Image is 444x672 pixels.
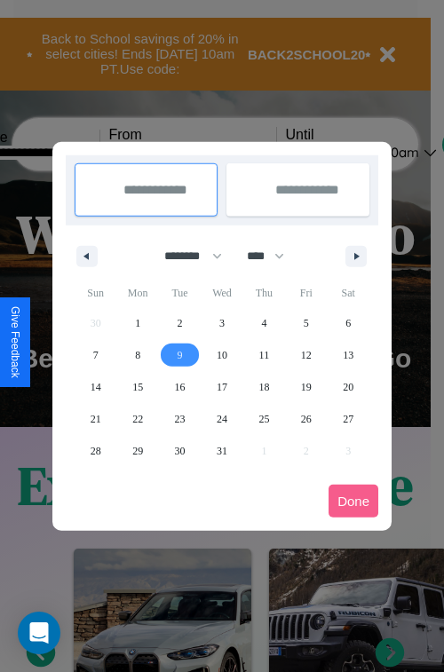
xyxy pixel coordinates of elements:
button: 31 [201,435,242,467]
button: 22 [116,403,158,435]
span: 9 [178,339,183,371]
button: 26 [285,403,327,435]
span: Wed [201,279,242,307]
span: 31 [217,435,227,467]
button: Done [329,485,378,518]
button: 14 [75,371,116,403]
button: 15 [116,371,158,403]
span: 25 [258,403,269,435]
button: 7 [75,339,116,371]
button: 1 [116,307,158,339]
span: 16 [175,371,186,403]
button: 5 [285,307,327,339]
span: 10 [217,339,227,371]
button: 29 [116,435,158,467]
span: 18 [258,371,269,403]
span: 26 [301,403,312,435]
span: Thu [243,279,285,307]
button: 9 [159,339,201,371]
div: Give Feedback [9,306,21,378]
button: 13 [328,339,369,371]
button: 23 [159,403,201,435]
span: 17 [217,371,227,403]
button: 21 [75,403,116,435]
button: 16 [159,371,201,403]
span: 27 [343,403,353,435]
button: 25 [243,403,285,435]
button: 4 [243,307,285,339]
span: 15 [132,371,143,403]
span: 5 [304,307,309,339]
span: 29 [132,435,143,467]
span: Mon [116,279,158,307]
span: 20 [343,371,353,403]
span: 8 [135,339,140,371]
button: 6 [328,307,369,339]
span: 4 [261,307,266,339]
button: 17 [201,371,242,403]
button: 19 [285,371,327,403]
span: 11 [259,339,270,371]
div: Open Intercom Messenger [18,612,60,654]
span: 2 [178,307,183,339]
span: Sun [75,279,116,307]
button: 8 [116,339,158,371]
button: 2 [159,307,201,339]
span: 12 [301,339,312,371]
span: 14 [91,371,101,403]
span: 6 [345,307,351,339]
span: Tue [159,279,201,307]
button: 3 [201,307,242,339]
span: 21 [91,403,101,435]
span: Sat [328,279,369,307]
button: 20 [328,371,369,403]
span: 3 [219,307,225,339]
button: 12 [285,339,327,371]
button: 28 [75,435,116,467]
button: 11 [243,339,285,371]
span: 1 [135,307,140,339]
span: 28 [91,435,101,467]
span: 13 [343,339,353,371]
button: 10 [201,339,242,371]
span: Fri [285,279,327,307]
span: 23 [175,403,186,435]
span: 22 [132,403,143,435]
button: 30 [159,435,201,467]
button: 24 [201,403,242,435]
button: 18 [243,371,285,403]
span: 19 [301,371,312,403]
span: 30 [175,435,186,467]
span: 24 [217,403,227,435]
span: 7 [93,339,99,371]
button: 27 [328,403,369,435]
